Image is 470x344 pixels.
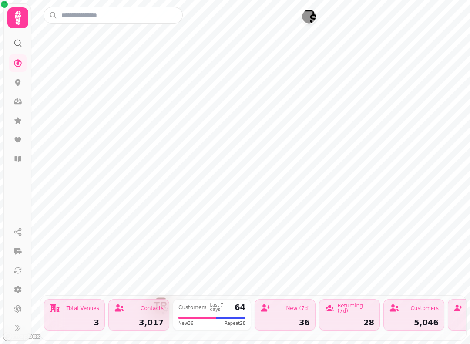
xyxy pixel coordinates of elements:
[410,306,439,311] div: Customers
[337,303,374,314] div: Returning (7d)
[178,305,207,310] div: Customers
[50,319,99,327] div: 3
[260,319,310,327] div: 36
[389,319,439,327] div: 5,046
[286,306,310,311] div: New (7d)
[210,303,231,312] div: Last 7 days
[178,320,194,327] span: New 36
[67,306,99,311] div: Total Venues
[225,320,245,327] span: Repeat 28
[114,319,164,327] div: 3,017
[141,306,164,311] div: Contacts
[3,331,41,341] a: Mapbox logo
[325,319,374,327] div: 28
[235,304,245,311] div: 64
